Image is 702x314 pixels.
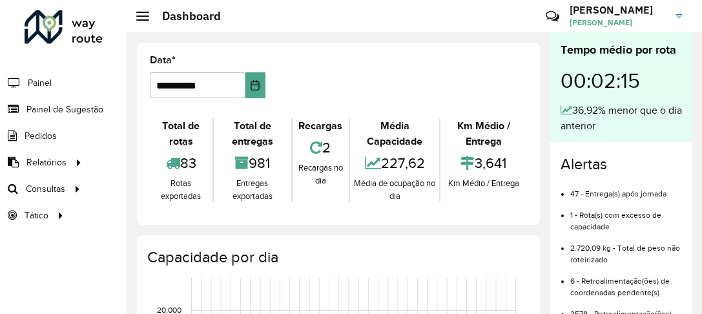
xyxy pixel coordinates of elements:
[570,4,666,16] h3: [PERSON_NAME]
[149,9,221,23] h2: Dashboard
[353,177,436,202] div: Média de ocupação no dia
[561,59,682,103] div: 00:02:15
[150,52,176,68] label: Data
[217,177,288,202] div: Entregas exportadas
[570,17,666,28] span: [PERSON_NAME]
[353,149,436,177] div: 227,62
[570,178,682,200] li: 47 - Entrega(s) após jornada
[561,155,682,173] h4: Alertas
[570,266,682,298] li: 6 - Retroalimentação(ões) de coordenadas pendente(s)
[25,209,48,222] span: Tático
[570,233,682,266] li: 2.720,09 kg - Total de peso não roteirizado
[561,41,682,59] div: Tempo médio por rota
[28,76,52,90] span: Painel
[561,103,682,134] div: 36,92% menor que o dia anterior
[153,118,209,149] div: Total de rotas
[570,200,682,233] li: 1 - Rota(s) com excesso de capacidade
[26,103,103,116] span: Painel de Sugestão
[245,72,265,98] button: Choose Date
[217,118,288,149] div: Total de entregas
[539,3,566,30] a: Contato Rápido
[153,177,209,202] div: Rotas exportadas
[147,248,527,266] h4: Capacidade por dia
[353,118,436,149] div: Média Capacidade
[26,182,65,196] span: Consultas
[296,118,346,134] div: Recargas
[444,177,524,190] div: Km Médio / Entrega
[296,162,346,187] div: Recargas no dia
[217,149,288,177] div: 981
[444,149,524,177] div: 3,641
[296,134,346,162] div: 2
[153,149,209,177] div: 83
[444,118,524,149] div: Km Médio / Entrega
[26,156,67,169] span: Relatórios
[25,129,57,143] span: Pedidos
